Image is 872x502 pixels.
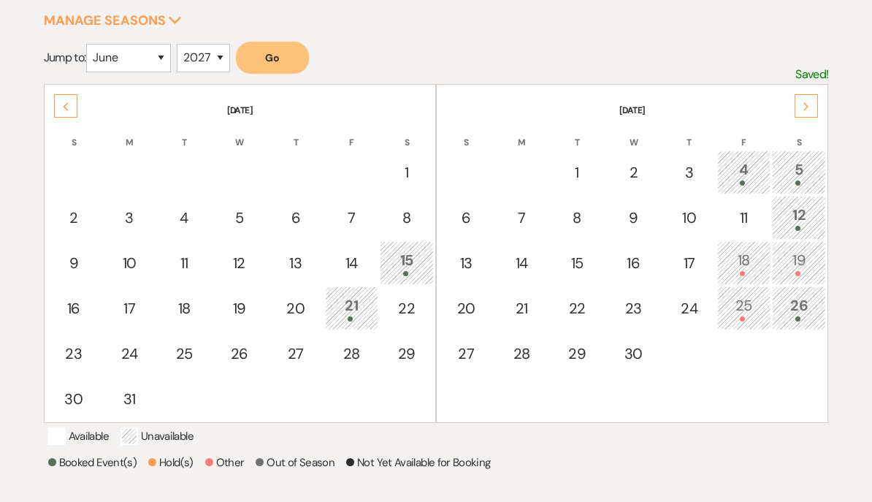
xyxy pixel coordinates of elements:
[503,343,540,365] div: 28
[558,343,596,365] div: 29
[446,207,486,229] div: 6
[725,294,762,322] div: 25
[503,297,540,319] div: 21
[670,297,708,319] div: 24
[717,118,770,149] th: F
[166,297,203,319] div: 18
[446,297,486,319] div: 20
[46,118,102,149] th: S
[111,388,148,410] div: 31
[54,297,93,319] div: 16
[725,159,762,186] div: 4
[166,252,203,274] div: 11
[276,207,315,229] div: 6
[268,118,324,149] th: T
[44,14,182,27] button: Manage Seasons
[388,343,426,365] div: 29
[605,118,661,149] th: W
[725,249,762,276] div: 18
[236,42,309,74] button: Go
[558,297,596,319] div: 22
[446,252,486,274] div: 13
[780,204,818,231] div: 12
[54,207,93,229] div: 2
[780,249,818,276] div: 19
[325,118,378,149] th: F
[44,50,86,65] span: Jump to:
[333,252,370,274] div: 14
[558,252,596,274] div: 15
[212,118,266,149] th: W
[166,207,203,229] div: 4
[780,294,818,322] div: 26
[380,118,434,149] th: S
[54,388,93,410] div: 30
[670,161,708,183] div: 3
[446,343,486,365] div: 27
[111,252,148,274] div: 10
[613,252,653,274] div: 16
[220,343,258,365] div: 26
[780,159,818,186] div: 5
[148,454,194,471] p: Hold(s)
[503,207,540,229] div: 7
[333,343,370,365] div: 28
[276,297,315,319] div: 20
[772,118,826,149] th: S
[111,297,148,319] div: 17
[276,343,315,365] div: 27
[613,297,653,319] div: 23
[558,161,596,183] div: 1
[795,65,828,84] p: Saved!
[166,343,203,365] div: 25
[503,252,540,274] div: 14
[205,454,245,471] p: Other
[613,207,653,229] div: 9
[111,343,148,365] div: 24
[670,207,708,229] div: 10
[388,207,426,229] div: 8
[158,118,211,149] th: T
[276,252,315,274] div: 13
[121,427,194,445] p: Unavailable
[670,252,708,274] div: 17
[333,294,370,322] div: 21
[438,86,826,117] th: [DATE]
[388,249,426,276] div: 15
[111,207,148,229] div: 3
[54,343,93,365] div: 23
[725,207,762,229] div: 11
[388,297,426,319] div: 22
[558,207,596,229] div: 8
[550,118,604,149] th: T
[613,161,653,183] div: 2
[613,343,653,365] div: 30
[103,118,156,149] th: M
[256,454,334,471] p: Out of Season
[438,118,494,149] th: S
[46,86,434,117] th: [DATE]
[220,207,258,229] div: 5
[48,427,109,445] p: Available
[495,118,548,149] th: M
[220,252,258,274] div: 12
[220,297,258,319] div: 19
[54,252,93,274] div: 9
[388,161,426,183] div: 1
[48,454,137,471] p: Booked Event(s)
[662,118,716,149] th: T
[333,207,370,229] div: 7
[346,454,490,471] p: Not Yet Available for Booking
